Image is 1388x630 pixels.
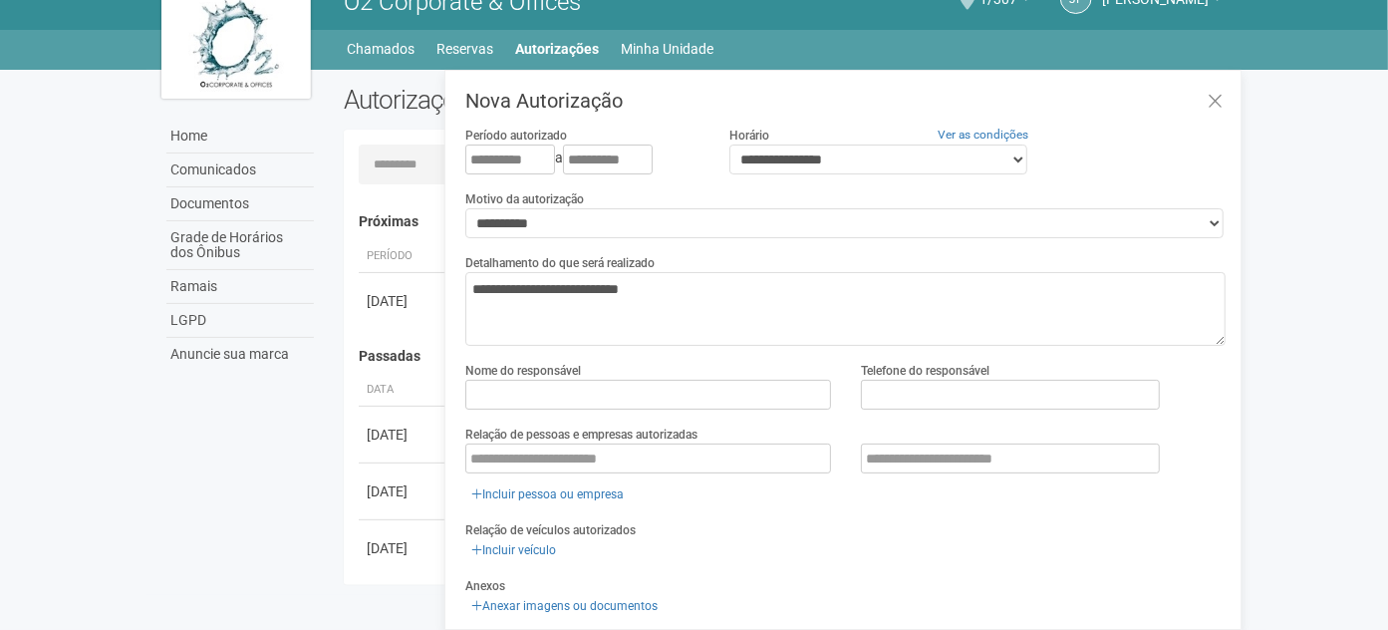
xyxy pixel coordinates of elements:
a: Documentos [166,187,314,221]
label: Motivo da autorização [465,190,584,208]
label: Período autorizado [465,127,567,145]
div: [DATE] [367,538,440,558]
a: Anexar imagens ou documentos [465,595,664,617]
h4: Passadas [359,349,1213,364]
label: Telefone do responsável [861,362,989,380]
a: Ver as condições [938,128,1028,142]
label: Nome do responsável [465,362,581,380]
div: [DATE] [367,291,440,311]
div: a [465,145,698,174]
label: Horário [729,127,769,145]
a: Anuncie sua marca [166,338,314,371]
a: Incluir veículo [465,539,562,561]
a: Home [166,120,314,154]
h4: Próximas [359,214,1213,229]
a: Minha Unidade [622,35,714,63]
h3: Nova Autorização [465,91,1226,111]
a: Grade de Horários dos Ônibus [166,221,314,270]
label: Relação de pessoas e empresas autorizadas [465,426,697,444]
a: Comunicados [166,154,314,187]
a: LGPD [166,304,314,338]
a: Reservas [437,35,494,63]
a: Autorizações [516,35,600,63]
label: Anexos [465,577,505,595]
a: Chamados [348,35,416,63]
a: Incluir pessoa ou empresa [465,483,630,505]
div: [DATE] [367,481,440,501]
th: Período [359,240,448,273]
a: Ramais [166,270,314,304]
label: Detalhamento do que será realizado [465,254,655,272]
th: Data [359,374,448,407]
div: [DATE] [367,425,440,445]
h2: Autorizações [344,85,770,115]
label: Relação de veículos autorizados [465,521,636,539]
